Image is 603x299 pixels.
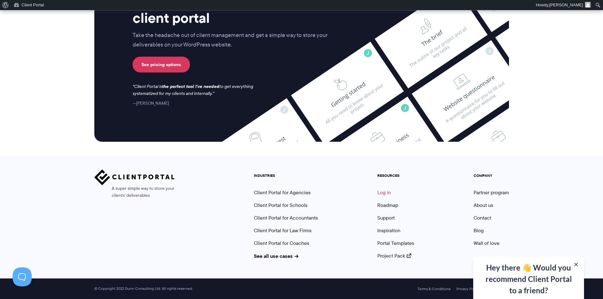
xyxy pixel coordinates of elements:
[162,83,219,90] strong: the perfect tool I've needed
[418,287,450,291] a: Terms & Conditions
[254,173,318,178] h5: INDUSTRIES
[254,214,318,221] a: Client Portal for Accountants
[377,240,414,247] a: Portal Templates
[377,252,411,259] a: Project Pack
[377,227,400,234] a: Inspiration
[474,214,491,221] a: Contact
[254,202,307,209] a: Client Portal for Schools
[377,214,395,221] a: Support
[91,286,196,291] span: © Copyright 2022 Dunn Consulting Ltd. All rights reserved.
[94,185,175,199] span: A super simple way to store your clients' deliverables
[456,287,480,291] a: Privacy Policy
[13,267,32,286] iframe: Toggle Customer Support
[254,252,299,260] a: See all use cases
[474,173,509,178] h5: COMPANY
[377,189,391,196] a: Log in
[254,227,311,234] a: Client Portal for Law Firms
[474,189,509,196] a: Partner program
[377,202,398,209] a: Roadmap
[133,31,341,50] p: Take the headache out of client management and get a simple way to store your deliverables on you...
[133,57,190,72] a: See pricing options
[133,100,169,106] cite: [PERSON_NAME]
[254,240,309,247] a: Client Portal for Coaches
[549,3,583,7] span: [PERSON_NAME]
[254,189,311,196] a: Client Portal for Agencies
[474,240,499,247] a: Wall of love
[474,202,493,209] a: About us
[377,173,414,178] h5: RESOURCES
[133,83,262,97] p: Client Portal is to get everything systematized for my clients and internally.
[474,227,484,234] a: Blog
